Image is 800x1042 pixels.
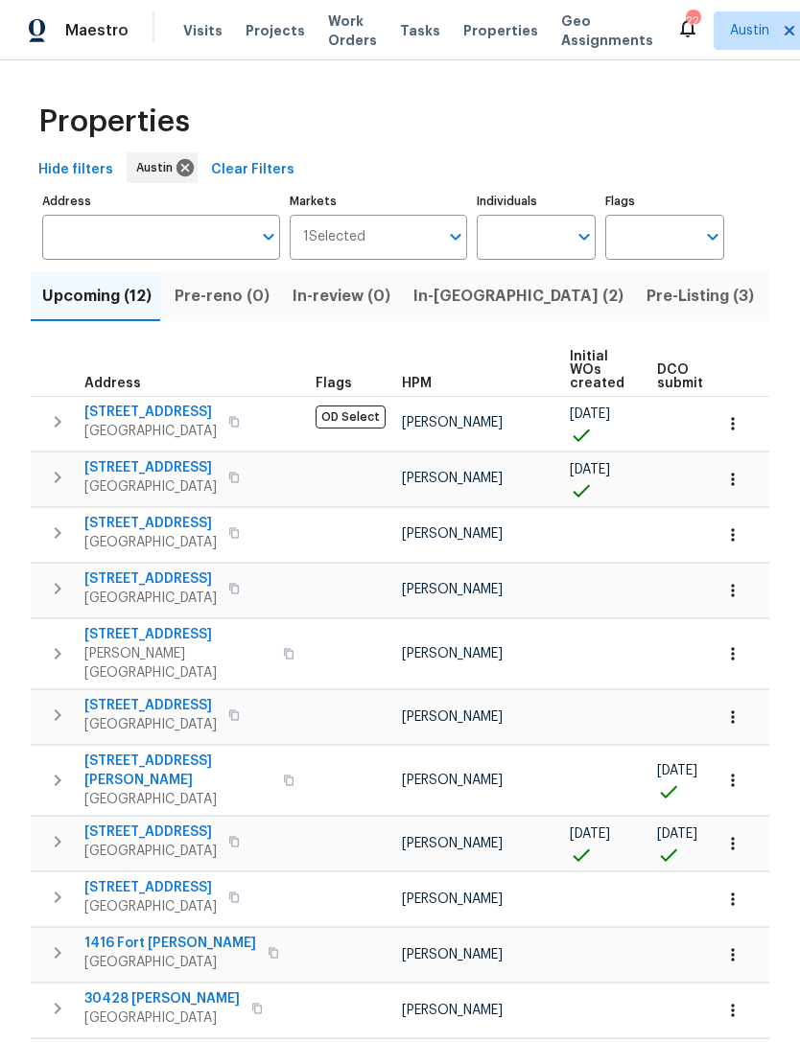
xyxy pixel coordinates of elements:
[699,223,726,250] button: Open
[84,1008,240,1028] span: [GEOGRAPHIC_DATA]
[402,710,503,724] span: [PERSON_NAME]
[402,377,432,390] span: HPM
[84,533,217,552] span: [GEOGRAPHIC_DATA]
[127,152,198,183] div: Austin
[303,229,365,245] span: 1 Selected
[38,112,190,131] span: Properties
[402,837,503,850] span: [PERSON_NAME]
[570,407,610,421] span: [DATE]
[84,696,217,715] span: [STREET_ADDRESS]
[402,1004,503,1017] span: [PERSON_NAME]
[84,953,256,972] span: [GEOGRAPHIC_DATA]
[211,158,294,182] span: Clear Filters
[84,589,217,608] span: [GEOGRAPHIC_DATA]
[136,158,180,177] span: Austin
[84,822,217,842] span: [STREET_ADDRESS]
[402,416,503,429] span: [PERSON_NAME]
[402,647,503,660] span: [PERSON_NAME]
[42,196,280,207] label: Address
[442,223,469,250] button: Open
[570,350,624,390] span: Initial WOs created
[290,196,468,207] label: Markets
[605,196,724,207] label: Flags
[38,158,113,182] span: Hide filters
[84,477,217,497] span: [GEOGRAPHIC_DATA]
[657,827,697,841] span: [DATE]
[402,527,503,541] span: [PERSON_NAME]
[657,363,726,390] span: DCO submitted
[413,283,624,310] span: In-[GEOGRAPHIC_DATA] (2)
[402,774,503,787] span: [PERSON_NAME]
[477,196,596,207] label: Individuals
[730,21,769,40] span: Austin
[84,377,141,390] span: Address
[84,989,240,1008] span: 30428 [PERSON_NAME]
[84,842,217,861] span: [GEOGRAPHIC_DATA]
[570,827,610,841] span: [DATE]
[84,569,217,589] span: [STREET_ADDRESS]
[463,21,538,40] span: Properties
[570,463,610,476] span: [DATE]
[255,223,282,250] button: Open
[316,377,352,390] span: Flags
[402,892,503,906] span: [PERSON_NAME]
[657,764,697,777] span: [DATE]
[65,21,129,40] span: Maestro
[686,12,699,31] div: 22
[402,472,503,485] span: [PERSON_NAME]
[246,21,305,40] span: Projects
[400,24,440,37] span: Tasks
[84,403,217,422] span: [STREET_ADDRESS]
[175,283,270,310] span: Pre-reno (0)
[316,405,386,428] span: OD Select
[42,283,152,310] span: Upcoming (12)
[84,878,217,897] span: [STREET_ADDRESS]
[84,790,271,809] span: [GEOGRAPHIC_DATA]
[402,948,503,961] span: [PERSON_NAME]
[84,514,217,533] span: [STREET_ADDRESS]
[293,283,390,310] span: In-review (0)
[84,897,217,916] span: [GEOGRAPHIC_DATA]
[84,934,256,953] span: 1416 Fort [PERSON_NAME]
[84,644,271,683] span: [PERSON_NAME][GEOGRAPHIC_DATA]
[84,752,271,790] span: [STREET_ADDRESS][PERSON_NAME]
[328,12,377,50] span: Work Orders
[647,283,754,310] span: Pre-Listing (3)
[183,21,223,40] span: Visits
[203,152,302,188] button: Clear Filters
[31,152,121,188] button: Hide filters
[84,715,217,734] span: [GEOGRAPHIC_DATA]
[84,458,217,477] span: [STREET_ADDRESS]
[84,625,271,644] span: [STREET_ADDRESS]
[84,422,217,441] span: [GEOGRAPHIC_DATA]
[571,223,598,250] button: Open
[402,583,503,596] span: [PERSON_NAME]
[561,12,653,50] span: Geo Assignments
